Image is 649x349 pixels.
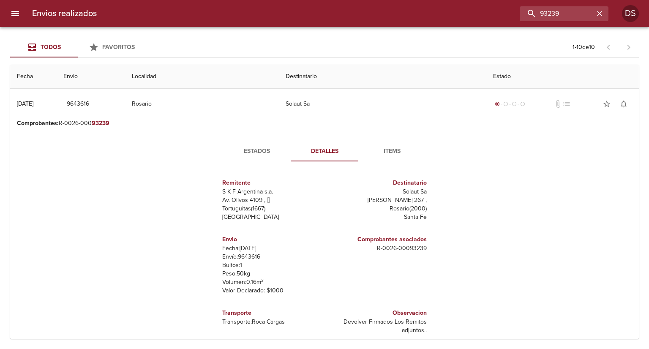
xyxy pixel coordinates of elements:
[222,178,321,188] h6: Remitente
[573,43,595,52] p: 1 - 10 de 10
[125,89,279,119] td: Rosario
[10,65,57,89] th: Fecha
[615,95,632,112] button: Activar notificaciones
[328,308,427,318] h6: Observacion
[222,213,321,221] p: [GEOGRAPHIC_DATA]
[228,146,286,157] span: Estados
[63,96,93,112] button: 9643616
[495,101,500,106] span: radio_button_checked
[598,43,619,51] span: Pagina anterior
[328,213,427,221] p: Santa Fe
[222,270,321,278] p: Peso: 50 kg
[10,37,145,57] div: Tabs Envios
[520,6,594,21] input: buscar
[222,261,321,270] p: Bultos: 1
[328,318,427,335] p: Devolver Firmados Los Remitos adjuntos..
[222,308,321,318] h6: Transporte
[222,188,321,196] p: S K F Argentina s.a.
[222,196,321,204] p: Av. Olivos 4109 ,  
[622,5,639,22] div: Abrir información de usuario
[598,95,615,112] button: Agregar a favoritos
[67,99,89,109] span: 9643616
[328,244,427,253] p: R - 0026 - 00093239
[554,100,562,108] span: No tiene documentos adjuntos
[363,146,421,157] span: Items
[279,65,486,89] th: Destinatario
[493,100,527,108] div: Generado
[562,100,571,108] span: No tiene pedido asociado
[619,100,628,108] span: notifications_none
[486,65,639,89] th: Estado
[17,120,59,127] b: Comprobantes :
[102,44,135,51] span: Favoritos
[125,65,279,89] th: Localidad
[296,146,353,157] span: Detalles
[619,37,639,57] span: Pagina siguiente
[222,286,321,295] p: Valor Declarado: $ 1000
[32,7,97,20] h6: Envios realizados
[603,100,611,108] span: star_border
[261,278,264,283] sup: 3
[328,178,427,188] h6: Destinatario
[17,119,632,128] p: R-0026-000
[223,141,426,161] div: Tabs detalle de guia
[222,244,321,253] p: Fecha: [DATE]
[222,318,321,326] p: Transporte: Roca Cargas
[328,196,427,204] p: [PERSON_NAME] 267 ,
[503,101,508,106] span: radio_button_unchecked
[622,5,639,22] div: DS
[328,188,427,196] p: Solaut Sa
[41,44,61,51] span: Todos
[17,100,33,107] div: [DATE]
[279,89,486,119] td: Solaut Sa
[222,204,321,213] p: Tortuguitas ( 1667 )
[92,120,109,127] em: 93239
[512,101,517,106] span: radio_button_unchecked
[5,3,25,24] button: menu
[520,101,525,106] span: radio_button_unchecked
[222,253,321,261] p: Envío: 9643616
[328,235,427,244] h6: Comprobantes asociados
[328,204,427,213] p: Rosario ( 2000 )
[222,278,321,286] p: Volumen: 0.16 m
[57,65,125,89] th: Envio
[222,235,321,244] h6: Envio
